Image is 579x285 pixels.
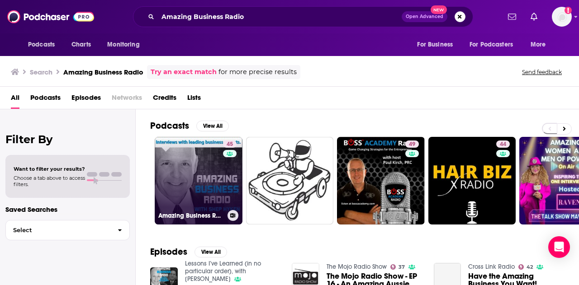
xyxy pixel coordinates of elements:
[406,14,443,19] span: Open Advanced
[223,140,237,148] a: 45
[158,212,224,220] h3: Amazing Business Radio
[30,68,52,76] h3: Search
[548,236,570,258] div: Open Intercom Messenger
[187,90,201,109] a: Lists
[5,205,130,214] p: Saved Searches
[527,265,533,269] span: 42
[327,263,387,271] a: The Mojo Radio Show
[133,6,473,27] div: Search podcasts, credits, & more...
[417,38,453,51] span: For Business
[468,263,515,271] a: Cross Link Radio
[405,140,419,148] a: 49
[107,38,139,51] span: Monitoring
[151,67,217,77] a: Try an exact match
[524,36,557,53] button: open menu
[496,140,510,148] a: 44
[500,140,506,149] span: 44
[470,38,513,51] span: For Podcasters
[527,9,541,24] a: Show notifications dropdown
[5,133,130,146] h2: Filter By
[531,38,546,51] span: More
[112,90,142,109] span: Networks
[150,246,187,257] h2: Episodes
[552,7,572,27] img: User Profile
[155,137,242,224] a: 45Amazing Business Radio
[518,264,533,270] a: 42
[390,264,405,270] a: 37
[409,140,415,149] span: 49
[14,166,85,172] span: Want to filter your results?
[30,90,61,109] a: Podcasts
[158,9,402,24] input: Search podcasts, credits, & more...
[28,38,55,51] span: Podcasts
[14,175,85,187] span: Choose a tab above to access filters.
[7,8,94,25] img: Podchaser - Follow, Share and Rate Podcasts
[150,120,189,131] h2: Podcasts
[565,7,572,14] svg: Add a profile image
[218,67,297,77] span: for more precise results
[22,36,66,53] button: open menu
[428,137,516,224] a: 44
[402,11,447,22] button: Open AdvancedNew
[5,220,130,240] button: Select
[337,137,425,224] a: 49
[153,90,176,109] a: Credits
[71,38,91,51] span: Charts
[196,121,229,131] button: View All
[504,9,520,24] a: Show notifications dropdown
[101,36,151,53] button: open menu
[63,68,143,76] h3: Amazing Business Radio
[150,120,229,131] a: PodcastsView All
[464,36,526,53] button: open menu
[519,68,565,76] button: Send feedback
[399,265,405,269] span: 37
[195,247,227,257] button: View All
[6,227,110,233] span: Select
[71,90,101,109] a: Episodes
[552,7,572,27] span: Logged in as SarahCBreivogel
[150,246,227,257] a: EpisodesView All
[227,140,233,149] span: 45
[66,36,96,53] a: Charts
[185,260,261,283] a: Lessons I’ve Learned (in no particular order), with Steve Bederman
[411,36,464,53] button: open menu
[11,90,19,109] a: All
[552,7,572,27] button: Show profile menu
[431,5,447,14] span: New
